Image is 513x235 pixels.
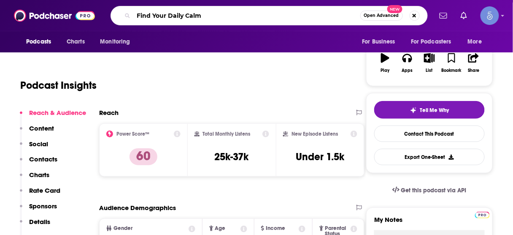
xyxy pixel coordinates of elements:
[442,68,462,73] div: Bookmark
[100,36,130,48] span: Monitoring
[296,150,344,163] h3: Under 1.5k
[203,131,251,137] h2: Total Monthly Listens
[481,6,499,25] span: Logged in as Spiral5-G1
[360,11,403,21] button: Open AdvancedNew
[381,68,390,73] div: Play
[292,131,338,137] h2: New Episode Listens
[462,34,493,50] button: open menu
[481,6,499,25] button: Show profile menu
[364,14,399,18] span: Open Advanced
[374,149,485,165] button: Export One-Sheet
[468,36,482,48] span: More
[418,48,440,78] button: List
[99,109,119,117] h2: Reach
[411,36,451,48] span: For Podcasters
[29,218,50,226] p: Details
[402,68,413,73] div: Apps
[440,48,462,78] button: Bookmark
[113,226,132,231] span: Gender
[396,48,418,78] button: Apps
[20,34,62,50] button: open menu
[374,216,485,230] label: My Notes
[215,226,226,231] span: Age
[215,150,249,163] h3: 25k-37k
[457,8,470,23] a: Show notifications dropdown
[111,6,428,25] div: Search podcasts, credits, & more...
[29,124,54,132] p: Content
[410,107,417,114] img: tell me why sparkle
[463,48,485,78] button: Share
[475,212,490,219] img: Podchaser Pro
[436,8,451,23] a: Show notifications dropdown
[405,34,464,50] button: open menu
[374,48,396,78] button: Play
[20,140,48,156] button: Social
[134,9,360,22] input: Search podcasts, credits, & more...
[116,131,149,137] h2: Power Score™
[387,5,402,13] span: New
[20,171,49,186] button: Charts
[468,68,479,73] div: Share
[20,79,97,92] h1: Podcast Insights
[67,36,85,48] span: Charts
[374,101,485,119] button: tell me why sparkleTell Me Why
[94,34,141,50] button: open menu
[20,109,86,124] button: Reach & Audience
[29,140,48,148] p: Social
[29,155,57,163] p: Contacts
[130,148,157,165] p: 60
[14,8,95,24] img: Podchaser - Follow, Share and Rate Podcasts
[426,68,433,73] div: List
[20,202,57,218] button: Sponsors
[374,126,485,142] a: Contact This Podcast
[362,36,395,48] span: For Business
[29,171,49,179] p: Charts
[20,218,50,233] button: Details
[20,155,57,171] button: Contacts
[266,226,285,231] span: Income
[29,109,86,117] p: Reach & Audience
[99,204,176,212] h2: Audience Demographics
[420,107,449,114] span: Tell Me Why
[356,34,406,50] button: open menu
[61,34,90,50] a: Charts
[29,186,60,194] p: Rate Card
[401,187,467,194] span: Get this podcast via API
[386,180,473,201] a: Get this podcast via API
[481,6,499,25] img: User Profile
[20,186,60,202] button: Rate Card
[26,36,51,48] span: Podcasts
[20,124,54,140] button: Content
[29,202,57,210] p: Sponsors
[475,210,490,219] a: Pro website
